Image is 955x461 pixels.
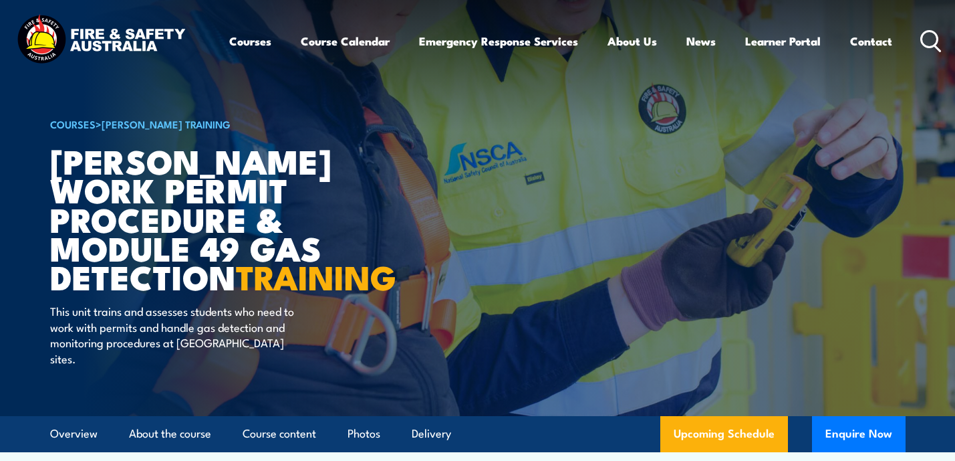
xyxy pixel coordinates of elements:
[686,23,716,59] a: News
[419,23,578,59] a: Emergency Response Services
[50,416,98,452] a: Overview
[812,416,906,452] button: Enquire Now
[50,116,380,132] h6: >
[50,116,96,131] a: COURSES
[660,416,788,452] a: Upcoming Schedule
[236,250,396,302] strong: TRAINING
[850,23,892,59] a: Contact
[243,416,316,452] a: Course content
[129,416,211,452] a: About the course
[412,416,451,452] a: Delivery
[102,116,231,131] a: [PERSON_NAME] Training
[745,23,821,59] a: Learner Portal
[301,23,390,59] a: Course Calendar
[229,23,271,59] a: Courses
[50,303,294,366] p: This unit trains and assesses students who need to work with permits and handle gas detection and...
[607,23,657,59] a: About Us
[348,416,380,452] a: Photos
[50,146,380,290] h1: [PERSON_NAME] Work Permit Procedure & Module 49 Gas Detection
